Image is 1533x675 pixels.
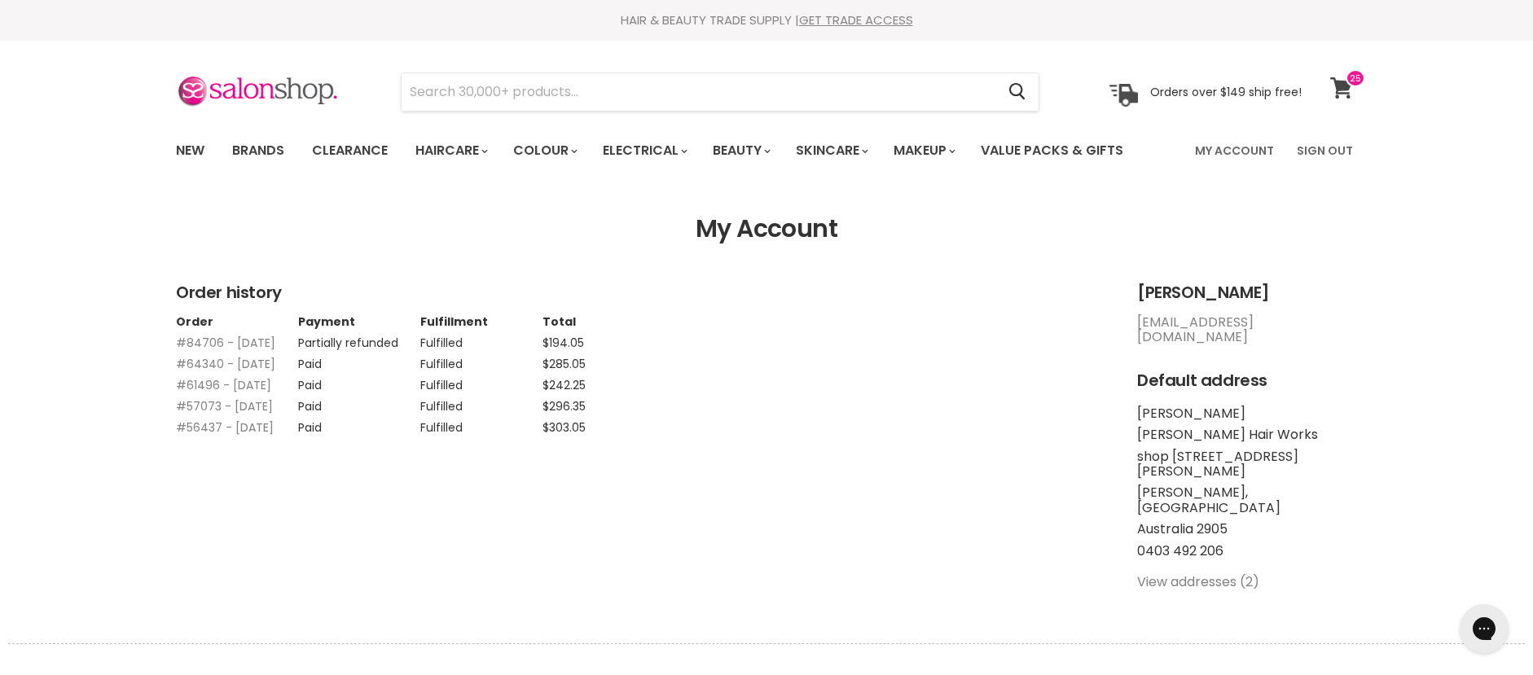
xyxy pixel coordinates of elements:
a: Skincare [784,134,878,168]
a: #61496 - [DATE] [176,377,271,393]
a: Haircare [403,134,498,168]
form: Product [401,72,1039,112]
li: [PERSON_NAME] [1137,406,1357,421]
a: #84706 - [DATE] [176,335,275,351]
ul: Main menu [164,127,1161,174]
h2: Default address [1137,371,1357,390]
a: Electrical [591,134,697,168]
a: Colour [501,134,587,168]
a: #57073 - [DATE] [176,398,273,414]
td: Fulfilled [420,328,542,349]
h2: Order history [176,283,1105,302]
span: $194.05 [542,335,584,351]
a: #56437 - [DATE] [176,419,274,436]
td: Paid [298,413,420,434]
a: Makeup [881,134,965,168]
a: My Account [1185,134,1284,168]
span: $303.05 [542,419,586,436]
td: Fulfilled [420,413,542,434]
td: Paid [298,349,420,370]
td: Paid [298,392,420,413]
td: Fulfilled [420,370,542,392]
li: shop [STREET_ADDRESS][PERSON_NAME] [1137,449,1357,480]
a: Sign Out [1287,134,1363,168]
th: Total [542,315,665,328]
li: 0403 492 206 [1137,544,1357,559]
li: [PERSON_NAME], [GEOGRAPHIC_DATA] [1137,485,1357,515]
div: HAIR & BEAUTY TRADE SUPPLY | [156,12,1377,28]
a: Beauty [701,134,780,168]
li: Australia 2905 [1137,522,1357,537]
a: Brands [220,134,296,168]
li: [PERSON_NAME] Hair Works [1137,427,1357,442]
a: #64340 - [DATE] [176,356,275,372]
h1: My Account [176,215,1357,243]
a: Clearance [300,134,400,168]
p: Orders over $149 ship free! [1150,84,1302,99]
a: GET TRADE ACCESS [799,11,913,28]
th: Fulfillment [420,315,542,328]
a: Value Packs & Gifts [969,134,1135,168]
th: Order [176,315,298,328]
input: Search [402,73,995,111]
a: New [164,134,217,168]
h2: [PERSON_NAME] [1137,283,1357,302]
nav: Main [156,127,1377,174]
span: $296.35 [542,398,586,414]
span: $242.25 [542,377,586,393]
td: Partially refunded [298,328,420,349]
button: Search [995,73,1039,111]
td: Fulfilled [420,349,542,370]
span: $285.05 [542,356,586,372]
iframe: Gorgias live chat messenger [1452,598,1517,659]
a: View addresses (2) [1137,572,1259,591]
td: Fulfilled [420,392,542,413]
th: Payment [298,315,420,328]
td: Paid [298,370,420,392]
a: [EMAIL_ADDRESS][DOMAIN_NAME] [1137,313,1254,346]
